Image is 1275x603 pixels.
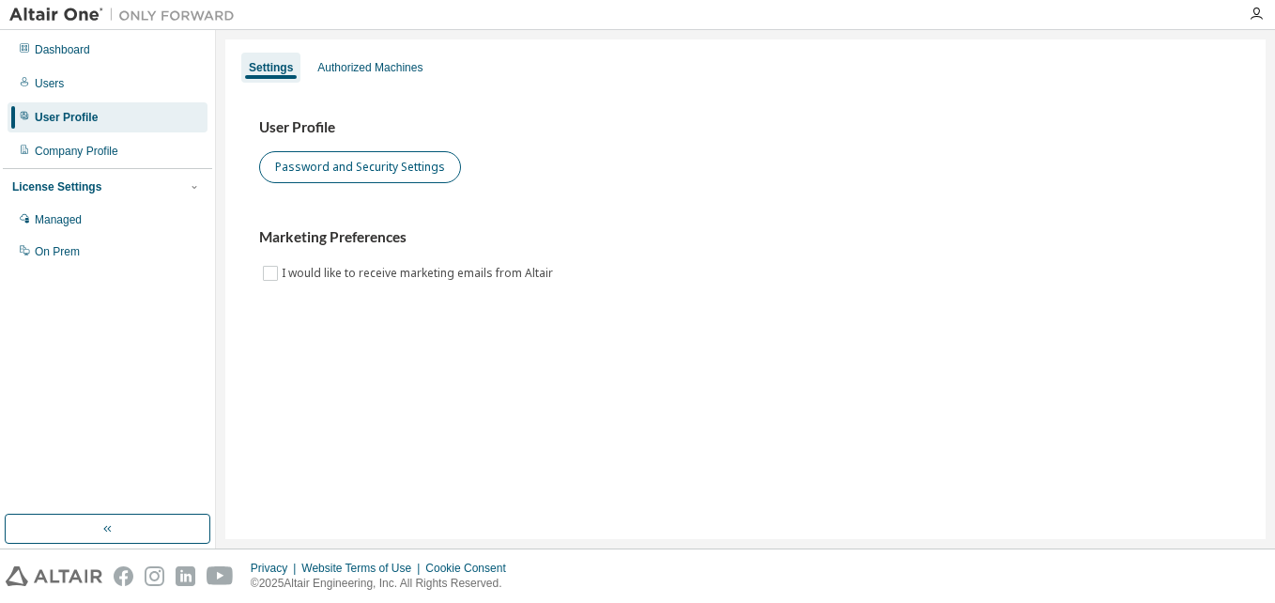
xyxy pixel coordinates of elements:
div: Settings [249,60,293,75]
div: Cookie Consent [425,561,516,576]
img: Altair One [9,6,244,24]
img: youtube.svg [207,566,234,586]
img: altair_logo.svg [6,566,102,586]
button: Password and Security Settings [259,151,461,183]
img: facebook.svg [114,566,133,586]
div: Authorized Machines [317,60,422,75]
div: On Prem [35,244,80,259]
img: linkedin.svg [176,566,195,586]
div: Website Terms of Use [301,561,425,576]
img: instagram.svg [145,566,164,586]
div: Company Profile [35,144,118,159]
p: © 2025 Altair Engineering, Inc. All Rights Reserved. [251,576,517,592]
h3: User Profile [259,118,1232,137]
div: Users [35,76,64,91]
div: User Profile [35,110,98,125]
label: I would like to receive marketing emails from Altair [282,262,557,285]
div: Dashboard [35,42,90,57]
div: Managed [35,212,82,227]
div: Privacy [251,561,301,576]
h3: Marketing Preferences [259,228,1232,247]
div: License Settings [12,179,101,194]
